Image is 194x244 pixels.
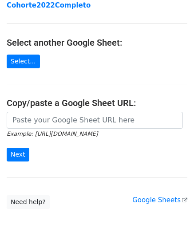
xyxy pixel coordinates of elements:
input: Next [7,148,29,161]
a: Need help? [7,195,50,209]
div: Widget de chat [150,201,194,244]
iframe: Chat Widget [150,201,194,244]
a: Select... [7,55,40,68]
input: Paste your Google Sheet URL here [7,112,183,129]
h4: Select another Google Sheet: [7,37,187,48]
small: Example: [URL][DOMAIN_NAME] [7,130,98,137]
h4: Copy/paste a Google Sheet URL: [7,98,187,108]
a: Google Sheets [132,196,187,204]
